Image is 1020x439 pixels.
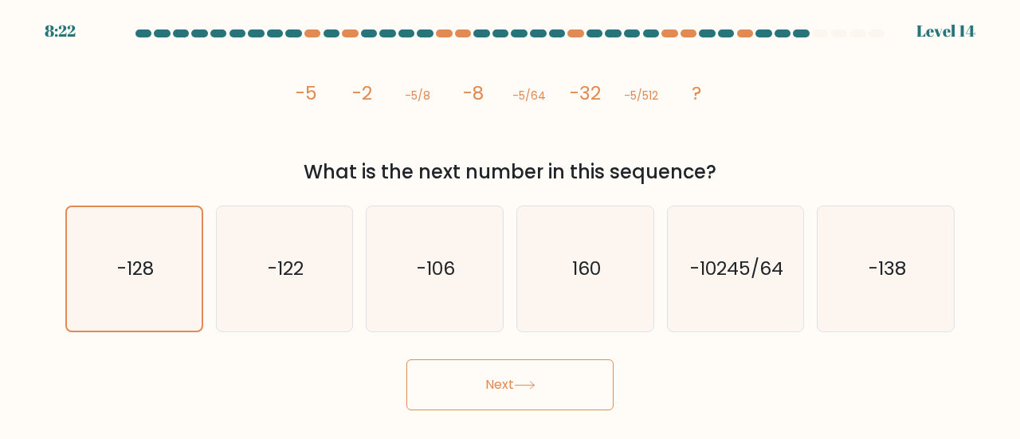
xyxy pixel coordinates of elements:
[417,255,455,281] text: -106
[690,255,783,281] text: -10245/64
[296,80,317,106] tspan: -5
[570,80,601,106] tspan: -32
[45,19,76,43] div: 8:22
[464,80,484,106] tspan: -8
[512,88,546,104] tspan: -5/64
[75,158,945,186] div: What is the next number in this sequence?
[406,359,614,410] button: Next
[916,19,975,43] div: Level 14
[624,88,658,104] tspan: -5/512
[117,256,154,281] text: -128
[268,255,304,281] text: -122
[692,80,701,106] tspan: ?
[869,255,906,281] text: -138
[406,88,431,104] tspan: -5/8
[572,255,601,281] text: 160
[352,80,372,106] tspan: -2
